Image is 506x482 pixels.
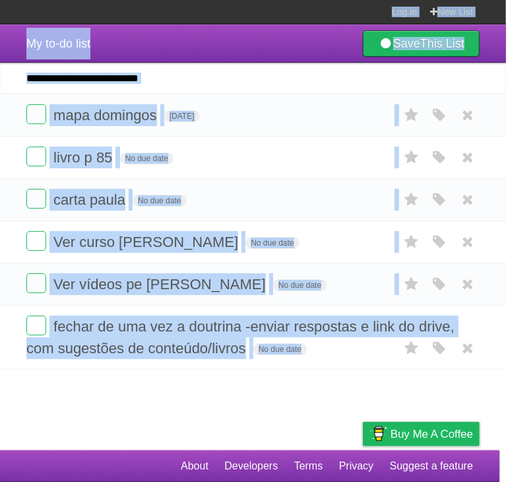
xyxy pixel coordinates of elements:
[133,195,186,207] span: No due date
[245,237,299,249] span: No due date
[26,37,90,50] span: My to-do list
[26,316,46,335] label: Done
[399,273,424,295] label: Star task
[53,191,129,208] span: carta paula
[399,337,424,359] label: Star task
[53,149,115,166] span: livro p 85
[369,423,387,445] img: Buy me a coffee
[26,318,455,357] span: fechar de uma vez a doutrina -enviar respostas e link do drive, com sugestões de conteúdo/livros
[164,110,200,122] span: [DATE]
[26,147,46,166] label: Done
[120,153,174,164] span: No due date
[53,234,241,250] span: Ver curso [PERSON_NAME]
[420,37,464,50] b: This List
[26,273,46,293] label: Done
[339,454,373,479] a: Privacy
[399,147,424,168] label: Star task
[363,422,480,446] a: Buy me a coffee
[391,423,473,446] span: Buy me a coffee
[53,107,160,123] span: mapa domingos
[181,454,208,479] a: About
[399,189,424,211] label: Star task
[273,279,327,291] span: No due date
[53,276,269,293] span: Ver vídeos pe [PERSON_NAME]
[363,30,480,57] a: SaveThis List
[390,454,473,479] a: Suggest a feature
[26,104,46,124] label: Done
[294,454,323,479] a: Terms
[26,189,46,209] label: Done
[399,104,424,126] label: Star task
[253,343,307,355] span: No due date
[399,231,424,253] label: Star task
[26,231,46,251] label: Done
[224,454,278,479] a: Developers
